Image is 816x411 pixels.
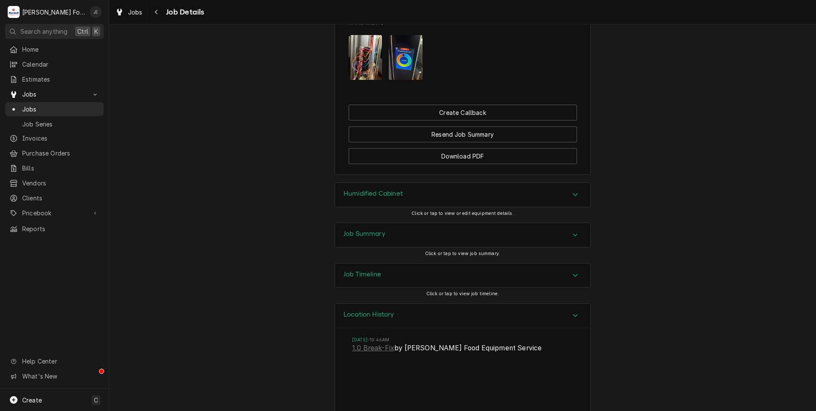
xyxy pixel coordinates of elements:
[94,27,98,36] span: K
[5,206,104,220] a: Go to Pricebook
[344,270,381,279] h3: Job Timeline
[335,183,590,207] button: Accordion Details Expand Trigger
[352,343,394,353] a: 1.0 Break-Fix
[22,60,99,69] span: Calendar
[335,264,590,288] div: Accordion Header
[163,6,204,18] span: Job Details
[128,8,143,17] span: Jobs
[349,120,577,142] div: Button Group Row
[22,134,99,143] span: Invoices
[426,291,499,297] span: Click or tap to view job timeline.
[335,264,590,288] button: Accordion Details Expand Trigger
[22,179,99,188] span: Vendors
[22,208,87,217] span: Pricebook
[22,164,99,173] span: Bills
[335,263,591,288] div: Job Timeline
[352,337,573,343] span: Timestamp
[352,337,367,343] em: [DATE]
[22,105,99,114] span: Jobs
[344,230,385,238] h3: Job Summary
[335,183,590,207] div: Accordion Header
[335,223,590,247] div: Accordion Header
[20,27,67,36] span: Search anything
[22,90,87,99] span: Jobs
[349,126,577,142] button: Resend Job Summary
[22,357,99,366] span: Help Center
[5,42,104,56] a: Home
[112,5,146,19] a: Jobs
[90,6,102,18] div: Jeff Debigare (109)'s Avatar
[349,105,577,164] div: Button Group
[22,149,99,158] span: Purchase Orders
[5,354,104,368] a: Go to Help Center
[335,304,590,328] div: Accordion Header
[8,6,20,18] div: Marshall Food Equipment Service's Avatar
[425,251,500,256] span: Click or tap to view job summary.
[344,311,394,319] h3: Location History
[8,6,20,18] div: M
[352,337,573,365] li: Event
[22,75,99,84] span: Estimates
[349,28,577,87] span: Attachments
[150,5,163,19] button: Navigate back
[5,117,104,131] a: Job Series
[5,369,104,383] a: Go to What's New
[349,142,577,164] div: Button Group Row
[22,120,99,129] span: Job Series
[344,190,403,198] h3: Humidified Cabinet
[335,182,591,207] div: Humidified Cabinet
[22,45,99,54] span: Home
[5,131,104,145] a: Invoices
[349,20,577,87] div: Attachments
[5,102,104,116] a: Jobs
[5,87,104,101] a: Go to Jobs
[5,176,104,190] a: Vendors
[5,161,104,175] a: Bills
[90,6,102,18] div: J(
[349,35,382,80] img: 6EZ5Lo1oSUeIdoRwIsUf
[5,222,104,236] a: Reports
[349,105,577,120] button: Create Callback
[22,224,99,233] span: Reports
[335,223,590,247] button: Accordion Details Expand Trigger
[77,27,88,36] span: Ctrl
[335,304,590,328] button: Accordion Details Expand Trigger
[5,24,104,39] button: Search anythingCtrlK
[389,35,423,80] img: N3UvytVwTOWYcGATw7Nh
[349,105,577,120] div: Button Group Row
[352,343,573,355] span: Event String
[5,72,104,86] a: Estimates
[5,191,104,205] a: Clients
[22,8,85,17] div: [PERSON_NAME] Food Equipment Service
[335,223,591,247] div: Job Summary
[5,146,104,160] a: Purchase Orders
[411,211,514,216] span: Click or tap to view or edit equipment details.
[94,396,98,405] span: C
[349,148,577,164] button: Download PDF
[22,194,99,203] span: Clients
[22,396,42,404] span: Create
[22,372,99,381] span: What's New
[5,57,104,71] a: Calendar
